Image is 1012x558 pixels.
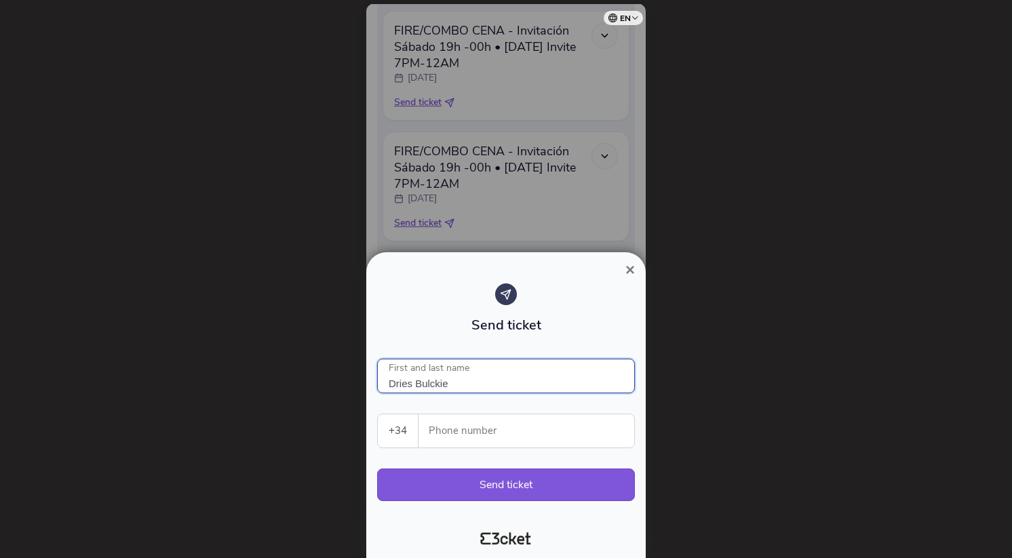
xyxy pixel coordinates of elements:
input: Phone number [429,414,634,447]
button: Send ticket [377,469,635,501]
label: First and last name [377,359,481,378]
span: × [625,260,635,279]
input: First and last name [377,359,635,393]
label: Phone number [419,414,636,447]
span: Send ticket [471,316,541,334]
